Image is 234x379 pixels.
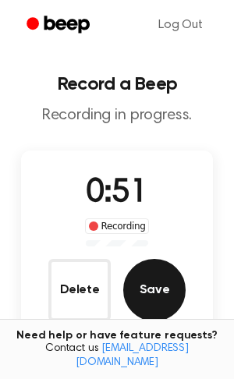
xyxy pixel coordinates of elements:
a: Beep [16,10,104,41]
a: [EMAIL_ADDRESS][DOMAIN_NAME] [76,343,189,368]
h1: Record a Beep [12,75,222,94]
span: 0:51 [86,177,148,210]
a: Log Out [143,6,218,44]
button: Save Audio Record [123,259,186,321]
p: Recording in progress. [12,106,222,126]
div: Recording [85,218,150,234]
span: Contact us [9,342,225,370]
button: Delete Audio Record [48,259,111,321]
